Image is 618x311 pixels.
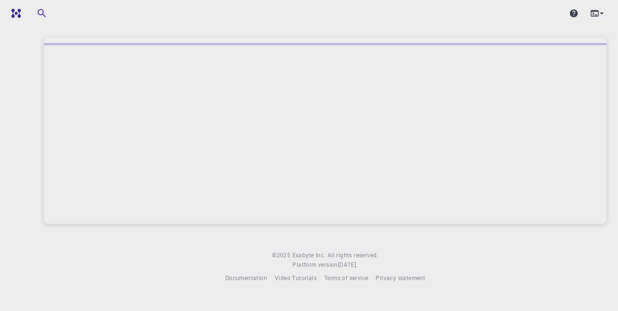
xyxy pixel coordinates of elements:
a: Terms of service [324,273,368,283]
a: Privacy statement [376,273,425,283]
span: Terms of service [324,274,368,282]
a: Exabyte Inc. [292,251,326,260]
span: All rights reserved. [328,251,378,260]
img: logo [8,9,21,18]
span: Video Tutorials [275,274,317,282]
span: © 2025 [272,251,292,260]
a: [DATE]. [338,260,358,270]
span: Exabyte Inc. [292,251,326,259]
span: [DATE] . [338,261,358,268]
span: Privacy statement [376,274,425,282]
span: Documentation [225,274,267,282]
span: Platform version [292,260,338,270]
a: Documentation [225,273,267,283]
a: Video Tutorials [275,273,317,283]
